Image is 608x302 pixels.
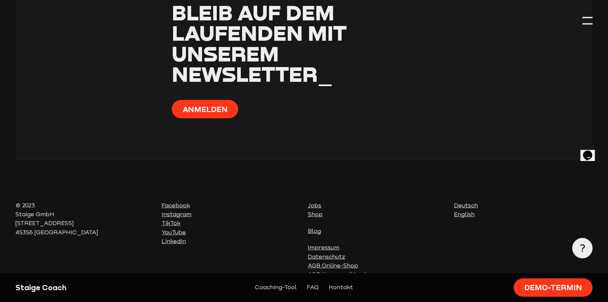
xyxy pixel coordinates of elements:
[172,61,333,86] span: Newsletter_
[162,220,180,226] a: TikTok
[162,238,186,244] a: LinkedIn
[255,283,297,292] a: Coaching-Tool
[308,271,373,278] a: AGB Kameras/Vereine
[514,278,593,297] a: Demo-Termin
[15,282,154,292] div: Staige Coach
[15,201,154,237] p: © 2023 Staige GmbH [STREET_ADDRESS] 45356 [GEOGRAPHIC_DATA]
[308,211,323,218] a: Shop
[307,283,319,292] a: FAQ
[162,229,186,236] a: YouTube
[308,228,321,234] a: Blog
[308,253,345,260] a: Datenschutz
[454,211,475,218] a: English
[308,202,321,209] a: Jobs
[162,202,190,209] a: Facebook
[308,262,358,269] a: AGB Online-Shop
[580,141,601,161] iframe: chat widget
[162,211,191,218] a: Instagram
[329,283,353,292] a: Kontakt
[308,244,339,251] a: Impressum
[172,100,238,119] button: Anmelden
[454,202,478,209] a: Deutsch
